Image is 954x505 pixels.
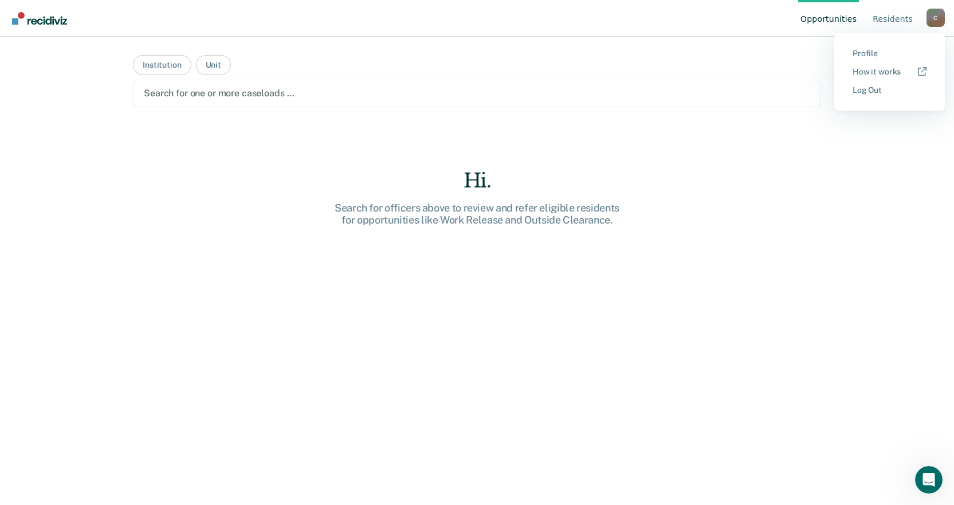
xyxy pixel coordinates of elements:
[196,55,231,75] button: Unit
[853,49,926,58] a: Profile
[294,202,661,226] div: Search for officers above to review and refer eligible residents for opportunities like Work Rele...
[853,85,926,95] a: Log Out
[294,169,661,193] div: Hi.
[834,33,945,111] div: Profile menu
[853,67,926,77] a: How it works
[915,466,943,494] iframe: Intercom live chat
[133,55,191,75] button: Institution
[926,9,945,27] div: C
[12,12,67,25] img: Recidiviz
[926,9,945,27] button: Profile dropdown button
